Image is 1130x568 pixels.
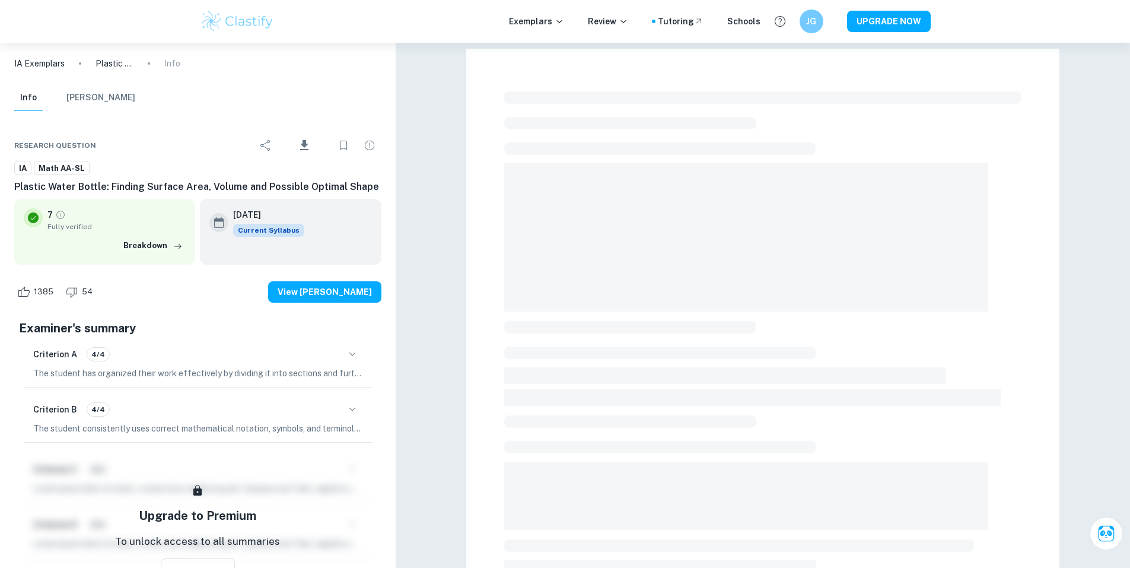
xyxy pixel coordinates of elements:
div: Share [254,134,278,157]
p: Plastic Water Bottle: Finding Surface Area, Volume and Possible Optimal Shape [96,57,133,70]
a: Schools [727,15,760,28]
a: Tutoring [658,15,704,28]
p: Review [588,15,628,28]
button: Help and Feedback [770,11,790,31]
button: Breakdown [120,237,186,255]
h5: Examiner's summary [19,319,377,337]
span: Research question [14,140,96,151]
span: 1385 [27,286,60,298]
p: 7 [47,208,53,221]
span: Current Syllabus [233,224,304,237]
p: To unlock access to all summaries [115,534,280,550]
div: Download [280,130,329,161]
h6: Criterion A [33,348,77,361]
span: Fully verified [47,221,186,232]
h5: Upgrade to Premium [139,507,256,525]
span: 4/4 [87,404,109,415]
p: Info [164,57,180,70]
button: [PERSON_NAME] [66,85,135,111]
span: Math AA-SL [34,163,89,174]
button: JG [800,9,823,33]
button: Ask Clai [1090,517,1123,550]
div: Like [14,283,60,302]
div: Bookmark [332,134,355,157]
p: The student consistently uses correct mathematical notation, symbols, and terminology throughout ... [33,422,362,435]
h6: Criterion B [33,403,77,416]
p: The student has organized their work effectively by dividing it into sections and further subdivi... [33,367,362,380]
h6: Plastic Water Bottle: Finding Surface Area, Volume and Possible Optimal Shape [14,180,381,194]
div: Report issue [358,134,381,157]
a: Math AA-SL [34,161,90,176]
h6: [DATE] [233,208,295,221]
a: IA [14,161,31,176]
button: Info [14,85,43,111]
button: View [PERSON_NAME] [268,281,381,303]
button: UPGRADE NOW [847,11,931,32]
span: 54 [75,286,99,298]
a: IA Exemplars [14,57,65,70]
span: IA [15,163,31,174]
div: This exemplar is based on the current syllabus. Feel free to refer to it for inspiration/ideas wh... [233,224,304,237]
a: Grade fully verified [55,210,66,220]
div: Dislike [62,283,99,302]
img: Clastify logo [200,9,275,33]
span: 4/4 [87,349,109,360]
p: Exemplars [509,15,564,28]
h6: JG [804,15,818,28]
